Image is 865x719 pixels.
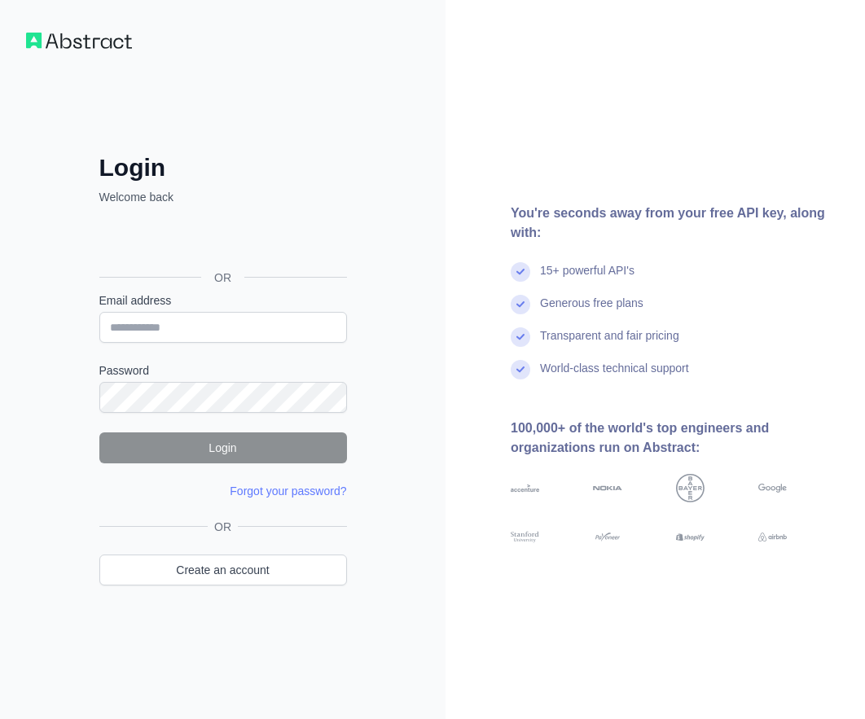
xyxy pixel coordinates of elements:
[511,327,530,347] img: check mark
[676,530,705,545] img: shopify
[540,295,643,327] div: Generous free plans
[99,189,347,205] p: Welcome back
[26,33,132,49] img: Workflow
[593,474,621,502] img: nokia
[99,292,347,309] label: Email address
[540,327,679,360] div: Transparent and fair pricing
[540,262,634,295] div: 15+ powerful API's
[511,360,530,379] img: check mark
[511,419,839,458] div: 100,000+ of the world's top engineers and organizations run on Abstract:
[540,360,689,392] div: World-class technical support
[758,474,787,502] img: google
[99,555,347,585] a: Create an account
[511,530,539,545] img: stanford university
[230,484,346,498] a: Forgot your password?
[758,530,787,545] img: airbnb
[99,362,347,379] label: Password
[511,204,839,243] div: You're seconds away from your free API key, along with:
[511,262,530,282] img: check mark
[99,153,347,182] h2: Login
[593,530,621,545] img: payoneer
[208,519,238,535] span: OR
[676,474,705,502] img: bayer
[511,295,530,314] img: check mark
[99,432,347,463] button: Login
[511,474,539,502] img: accenture
[91,223,352,259] iframe: Sign in with Google Button
[201,270,244,286] span: OR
